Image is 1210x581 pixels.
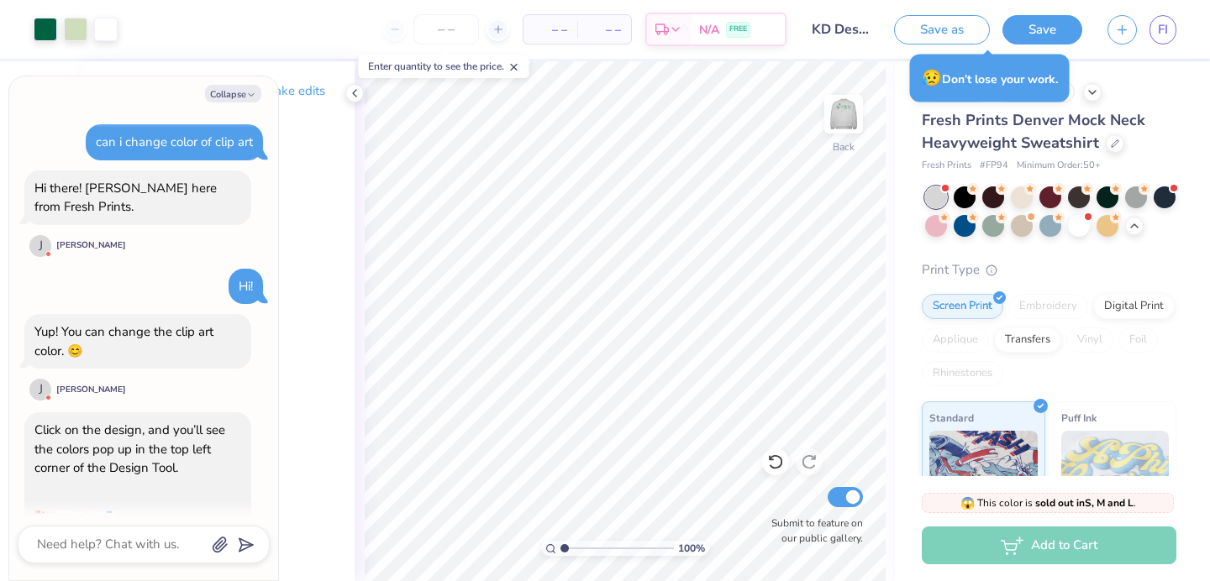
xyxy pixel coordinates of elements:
span: N/A [699,21,719,39]
div: Screen Print [922,294,1003,319]
span: # FP94 [980,159,1008,173]
span: 😥 [922,67,942,89]
div: Rhinestones [922,361,1003,386]
span: 100 % [678,541,705,556]
span: 😱 [960,495,975,511]
img: Puff Ink [1061,431,1170,515]
span: This color is . [960,495,1136,510]
div: Don’t lose your work. [910,55,1070,102]
div: J [29,379,51,400]
span: Minimum Order: 50 + [1017,159,1101,173]
button: Collapse [205,85,261,102]
img: img_rq5djf18is_373568aefe2b93ca6fa70ab6f4d570b99766a58f3f321e3928df4398b4b04cde.png [34,491,118,575]
div: Click on the design, and you’ll see the colors pop up in the top left corner of the Design Tool. [34,421,225,476]
span: – – [534,21,567,39]
div: Hi! [239,278,253,295]
div: Hi there! [PERSON_NAME] here from Fresh Prints. [34,180,217,216]
label: Submit to feature on our public gallery. [762,516,863,546]
div: Yup! You can change the clip art color. 😊 [34,323,213,359]
span: Standard [929,409,974,427]
div: Embroidery [1008,294,1088,319]
button: Save as [894,15,990,44]
div: [PERSON_NAME] [56,384,126,396]
button: Save [1002,15,1082,44]
div: Back [833,139,855,154]
div: Print Type [922,260,1176,280]
div: Digital Print [1093,294,1175,319]
div: Vinyl [1066,327,1113,353]
div: can i change color of clip art [96,133,253,150]
div: Enter quantity to see the price. [359,55,529,78]
div: Foil [1118,327,1158,353]
span: – – [587,21,621,39]
div: Applique [922,327,989,353]
img: Back [827,97,860,131]
span: Fresh Prints [922,159,971,173]
input: Untitled Design [799,13,881,46]
img: Standard [929,431,1038,515]
a: FI [1149,15,1176,44]
input: – – [413,14,479,44]
span: FI [1158,20,1168,39]
span: Puff Ink [1061,409,1097,427]
span: FREE [729,24,747,35]
div: Transfers [994,327,1061,353]
strong: sold out in S, M and L [1035,496,1134,510]
div: J [29,235,51,257]
div: [PERSON_NAME] [56,239,126,252]
span: Fresh Prints Denver Mock Neck Heavyweight Sweatshirt [922,110,1145,153]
